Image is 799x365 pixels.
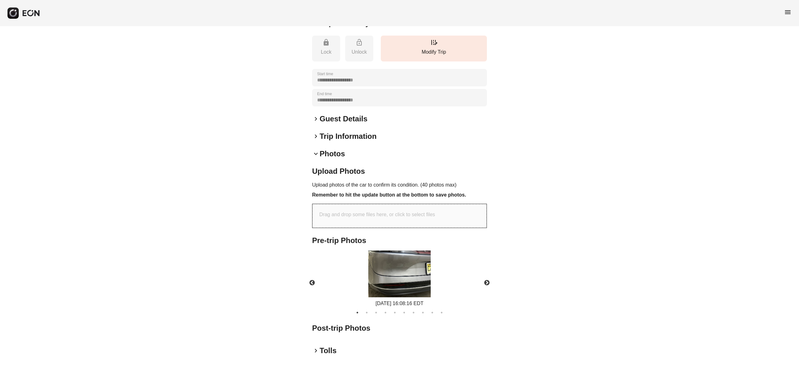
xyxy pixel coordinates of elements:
span: keyboard_arrow_right [312,347,320,354]
button: 7 [410,309,417,316]
button: 3 [373,309,379,316]
div: [DATE] 16:08:16 EDT [368,300,431,307]
button: Modify Trip [381,36,487,61]
h2: Trip Information [320,131,377,141]
span: keyboard_arrow_down [312,150,320,158]
button: 8 [420,309,426,316]
button: 2 [364,309,370,316]
button: 4 [382,309,389,316]
button: 6 [401,309,407,316]
button: Next [476,272,498,294]
button: 5 [392,309,398,316]
h3: Remember to hit the update button at the bottom to save photos. [312,191,487,199]
img: https://fastfleet.me/rails/active_storage/blobs/redirect/eyJfcmFpbHMiOnsibWVzc2FnZSI6IkJBaHBBNmt0... [368,251,431,297]
span: edit_road [430,39,438,46]
h2: Upload Photos [312,166,487,176]
span: keyboard_arrow_right [312,133,320,140]
button: 10 [439,309,445,316]
button: 1 [354,309,360,316]
p: Upload photos of the car to confirm its condition. (40 photos max) [312,181,487,189]
h2: Post-trip Photos [312,323,487,333]
p: Modify Trip [384,48,484,56]
h2: Guest Details [320,114,367,124]
h2: Pre-trip Photos [312,236,487,246]
button: 9 [429,309,435,316]
span: menu [784,8,792,16]
button: Previous [301,272,323,294]
span: keyboard_arrow_right [312,115,320,123]
h2: Tolls [320,346,336,356]
h2: Photos [320,149,345,159]
p: Drag and drop some files here, or click to select files [319,211,435,218]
